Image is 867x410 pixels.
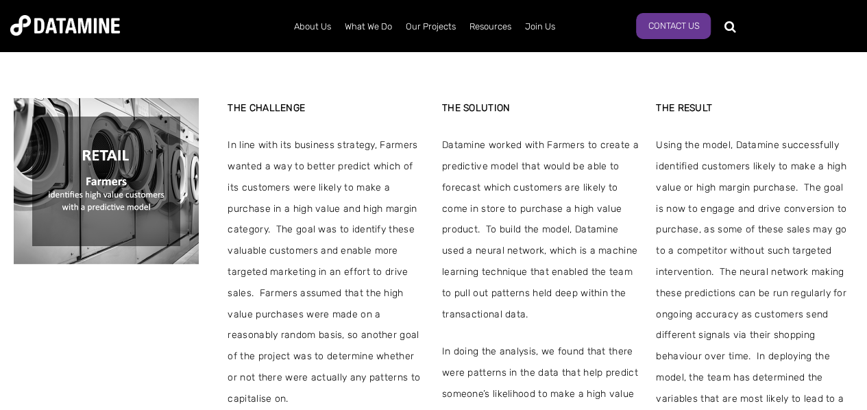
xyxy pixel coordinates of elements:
img: Farmers%20Case%20Study%20Image-1.png [14,98,199,264]
a: What We Do [338,9,399,45]
span: Datamine worked with Farmers to create a predictive model that would be able to forecast which cu... [442,135,639,325]
strong: THE RESULT [656,102,712,114]
a: Join Us [518,9,562,45]
span: In line with its business strategy, Farmers wanted a way to better predict which of its customers... [228,135,425,409]
strong: THE SOLUTION [442,102,511,114]
a: Our Projects [399,9,463,45]
a: Resources [463,9,518,45]
a: About Us [287,9,338,45]
img: Datamine [10,15,120,36]
a: Contact Us [636,13,711,39]
strong: THE CHALLENGE [228,102,305,114]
